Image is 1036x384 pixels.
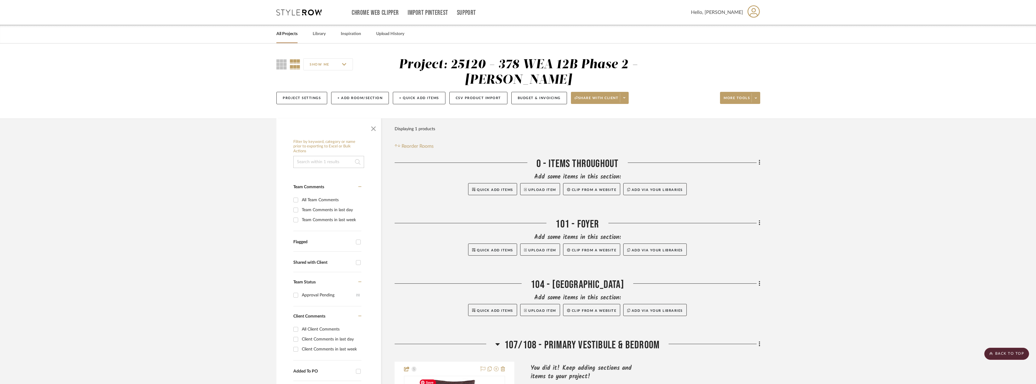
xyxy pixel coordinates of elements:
[302,205,360,215] div: Team Comments in last day
[468,183,517,195] button: Quick Add Items
[477,188,513,192] span: Quick Add Items
[393,92,445,104] button: + Quick Add Items
[356,290,360,300] div: (1)
[293,314,325,318] span: Client Comments
[395,123,435,135] div: Displaying 1 products
[724,96,750,105] span: More tools
[691,9,743,16] span: Hello, [PERSON_NAME]
[623,183,687,195] button: Add via your libraries
[302,195,360,205] div: All Team Comments
[293,156,364,168] input: Search within 1 results
[293,140,364,154] h6: Filter by keyword, category or name prior to exporting to Excel or Bulk Actions
[477,249,513,252] span: Quick Add Items
[504,339,660,352] span: 107/108 - Primary Vestibule & Bedroom
[575,96,619,105] span: Share with client
[408,10,448,15] a: Import Pinterest
[563,304,620,316] button: Clip from a website
[376,30,404,38] a: Upload History
[623,244,687,256] button: Add via your libraries
[302,324,360,334] div: All Client Comments
[563,183,620,195] button: Clip from a website
[341,30,361,38] a: Inspiration
[395,143,434,150] button: Reorder Rooms
[293,240,353,245] div: Flagged
[468,304,517,316] button: Quick Add Items
[293,280,316,284] span: Team Status
[293,185,324,189] span: Team Comments
[293,260,353,265] div: Shared with Client
[520,304,560,316] button: Upload Item
[720,92,760,104] button: More tools
[402,143,434,150] span: Reorder Rooms
[399,58,638,86] div: Project: 25120 - 378 WEA 12B Phase 2 - [PERSON_NAME]
[395,294,760,302] div: Add some items in this section:
[313,30,326,38] a: Library
[395,233,760,242] div: Add some items in this section:
[457,10,476,15] a: Support
[352,10,399,15] a: Chrome Web Clipper
[520,244,560,256] button: Upload Item
[468,244,517,256] button: Quick Add Items
[302,344,360,354] div: Client Comments in last week
[571,92,629,104] button: Share with client
[302,334,360,344] div: Client Comments in last day
[477,309,513,312] span: Quick Add Items
[984,348,1029,360] scroll-to-top-button: BACK TO TOP
[623,304,687,316] button: Add via your libraries
[276,30,298,38] a: All Projects
[293,369,353,374] div: Added To PO
[302,215,360,225] div: Team Comments in last week
[520,183,560,195] button: Upload Item
[511,92,567,104] button: Budget & Invoicing
[276,92,327,104] button: Project Settings
[449,92,507,104] button: CSV Product Import
[395,173,760,181] div: Add some items in this section:
[331,92,389,104] button: + Add Room/Section
[367,121,380,134] button: Close
[302,290,356,300] div: Approval Pending
[563,244,620,256] button: Clip from a website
